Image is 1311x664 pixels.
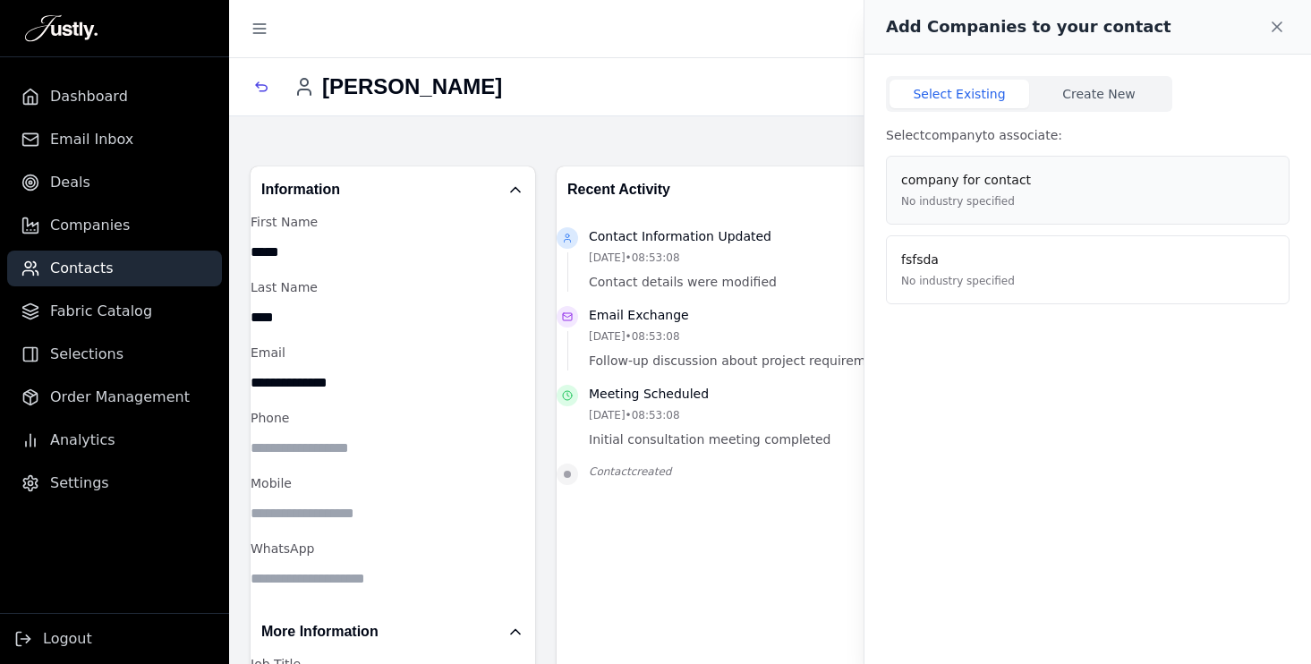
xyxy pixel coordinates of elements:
[886,14,1171,39] h2: Add Companies to your contact
[243,13,276,45] button: Toggle sidebar
[50,430,115,451] span: Analytics
[14,628,92,650] button: Logout
[589,352,983,370] p: Follow-up discussion about project requirements
[589,430,983,449] p: Initial consultation meeting completed
[251,474,535,493] p: Mobile
[25,14,98,43] img: Justly Logo
[50,86,128,107] span: Dashboard
[567,177,973,202] h2: Recent Activity
[7,379,222,415] a: Order Management
[50,172,90,193] span: Deals
[589,464,983,480] p: Contact created
[890,80,1029,108] button: Select Existing
[50,344,123,365] span: Selections
[50,129,133,150] span: Email Inbox
[589,227,983,246] p: Contact Information Updated
[7,294,222,329] a: Fabric Catalog
[886,126,1290,145] p: Select company to associate:
[589,306,983,325] p: Email Exchange
[901,273,1015,289] p: No industry specified
[7,422,222,458] a: Analytics
[1029,80,1169,108] button: Create New
[901,171,1031,190] p: company for contact
[901,193,1031,209] p: No industry specified
[7,465,222,501] a: Settings
[589,250,983,266] p: [DATE] • 08:53:08
[7,208,222,243] a: Companies
[589,328,983,345] p: [DATE] • 08:53:08
[589,273,983,292] p: Contact details were modified
[589,385,983,404] p: Meeting Scheduled
[589,407,983,423] p: [DATE] • 08:53:08
[50,387,190,408] span: Order Management
[294,74,502,100] h1: [PERSON_NAME]
[251,213,535,232] p: First Name
[7,251,222,286] a: Contacts
[901,251,1015,269] p: fsfsda
[50,215,130,236] span: Companies
[7,165,222,200] a: Deals
[261,177,340,202] h2: Information
[251,540,535,558] p: WhatsApp
[7,336,222,372] a: Selections
[251,344,535,362] p: Email
[7,122,222,157] a: Email Inbox
[50,301,152,322] span: Fabric Catalog
[43,628,92,650] span: Logout
[261,619,379,644] h2: More Information
[7,79,222,115] a: Dashboard
[50,258,114,279] span: Contacts
[251,409,535,428] p: Phone
[251,278,535,297] p: Last Name
[50,472,109,494] span: Settings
